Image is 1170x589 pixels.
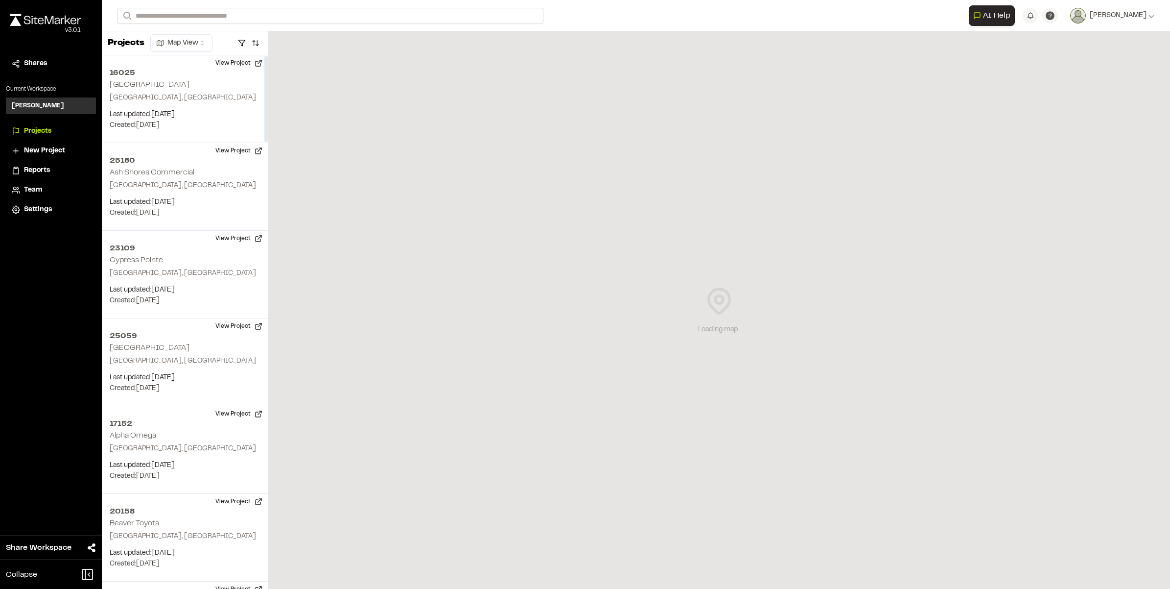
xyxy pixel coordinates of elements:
button: View Project [210,143,268,159]
h2: 23109 [110,243,260,254]
span: Collapse [6,569,37,581]
h2: 20158 [110,506,260,517]
img: User [1070,8,1086,24]
button: View Project [210,406,268,422]
h2: 17152 [110,418,260,430]
h2: 16025 [110,67,260,79]
h2: Cypress Pointe [110,257,163,264]
span: Projects [24,126,51,137]
h2: [GEOGRAPHIC_DATA] [110,81,189,88]
div: Loading map... [698,324,741,335]
p: Last updated: [DATE] [110,109,260,120]
p: [GEOGRAPHIC_DATA], [GEOGRAPHIC_DATA] [110,531,260,542]
a: Projects [12,126,90,137]
h2: Beaver Toyota [110,520,159,527]
a: Team [12,185,90,196]
span: Settings [24,204,52,215]
span: Reports [24,165,50,176]
div: Open AI Assistant [969,5,1019,26]
button: [PERSON_NAME] [1070,8,1154,24]
a: New Project [12,146,90,156]
p: Last updated: [DATE] [110,372,260,383]
p: Created: [DATE] [110,120,260,131]
button: Search [117,8,135,24]
a: Shares [12,58,90,69]
p: Created: [DATE] [110,559,260,569]
p: Last updated: [DATE] [110,460,260,471]
p: Created: [DATE] [110,208,260,219]
h2: Alpha Omega [110,432,156,439]
a: Reports [12,165,90,176]
h2: 25180 [110,155,260,167]
h2: 25059 [110,330,260,342]
h2: [GEOGRAPHIC_DATA] [110,344,189,351]
p: Last updated: [DATE] [110,285,260,295]
a: Settings [12,204,90,215]
p: [GEOGRAPHIC_DATA], [GEOGRAPHIC_DATA] [110,356,260,367]
p: Projects [108,37,144,50]
p: Last updated: [DATE] [110,197,260,208]
p: Current Workspace [6,85,96,94]
span: [PERSON_NAME] [1090,10,1147,21]
p: Last updated: [DATE] [110,548,260,559]
button: Open AI Assistant [969,5,1015,26]
button: View Project [210,319,268,334]
p: Created: [DATE] [110,471,260,482]
span: Share Workspace [6,542,71,554]
span: AI Help [983,10,1010,22]
span: Shares [24,58,47,69]
p: Created: [DATE] [110,295,260,306]
p: [GEOGRAPHIC_DATA], [GEOGRAPHIC_DATA] [110,180,260,191]
h3: [PERSON_NAME] [12,101,64,110]
img: rebrand.png [10,14,81,26]
p: [GEOGRAPHIC_DATA], [GEOGRAPHIC_DATA] [110,93,260,103]
p: Created: [DATE] [110,383,260,394]
p: [GEOGRAPHIC_DATA], [GEOGRAPHIC_DATA] [110,268,260,279]
button: View Project [210,494,268,510]
div: Oh geez...please don't... [10,26,81,35]
button: View Project [210,231,268,246]
span: Team [24,185,42,196]
button: View Project [210,55,268,71]
span: New Project [24,146,65,156]
h2: Ash Shores Commercial [110,169,194,176]
p: [GEOGRAPHIC_DATA], [GEOGRAPHIC_DATA] [110,443,260,454]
